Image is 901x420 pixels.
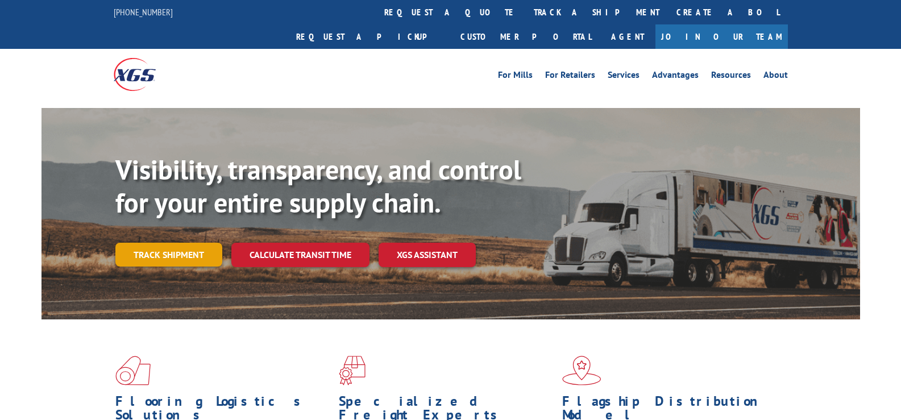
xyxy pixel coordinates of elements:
a: Calculate transit time [231,243,369,267]
a: Request a pickup [288,24,452,49]
a: Resources [711,70,751,83]
a: Agent [600,24,655,49]
a: About [763,70,788,83]
a: Join Our Team [655,24,788,49]
a: For Mills [498,70,533,83]
b: Visibility, transparency, and control for your entire supply chain. [115,152,521,220]
a: For Retailers [545,70,595,83]
img: xgs-icon-flagship-distribution-model-red [562,356,601,385]
img: xgs-icon-total-supply-chain-intelligence-red [115,356,151,385]
a: Track shipment [115,243,222,267]
a: Services [608,70,640,83]
a: XGS ASSISTANT [379,243,476,267]
a: Customer Portal [452,24,600,49]
a: Advantages [652,70,699,83]
img: xgs-icon-focused-on-flooring-red [339,356,366,385]
a: [PHONE_NUMBER] [114,6,173,18]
